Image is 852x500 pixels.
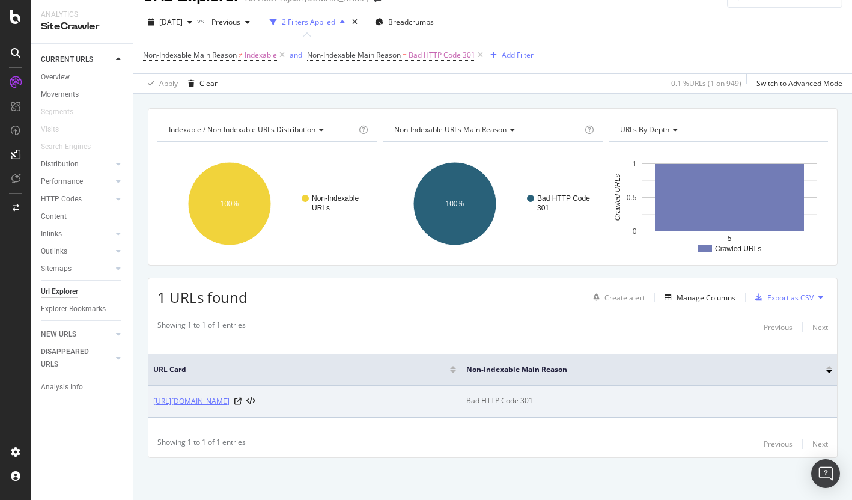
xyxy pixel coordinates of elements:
svg: A chart. [383,151,602,256]
span: vs [197,16,207,26]
text: URLs [312,204,330,212]
a: Performance [41,175,112,188]
div: Clear [199,78,218,88]
text: Non-Indexable [312,194,359,203]
button: Add Filter [485,48,534,62]
button: Previous [764,437,793,451]
svg: A chart. [609,151,828,256]
a: Sitemaps [41,263,112,275]
div: Export as CSV [767,293,814,303]
text: 5 [727,234,731,243]
span: URLs by Depth [620,124,669,135]
span: Indexable / Non-Indexable URLs distribution [169,124,315,135]
div: NEW URLS [41,328,76,341]
div: Sitemaps [41,263,72,275]
span: ≠ [239,50,243,60]
div: Analytics [41,10,123,20]
div: CURRENT URLS [41,53,93,66]
a: Visit Online Page [234,398,242,405]
a: Visits [41,123,71,136]
div: Showing 1 to 1 of 1 entries [157,437,246,451]
svg: A chart. [157,151,377,256]
button: Clear [183,74,218,93]
div: 2 Filters Applied [282,17,335,27]
div: Distribution [41,158,79,171]
div: Outlinks [41,245,67,258]
div: 0.1 % URLs ( 1 on 949 ) [671,78,741,88]
text: 301 [537,204,549,212]
button: Breadcrumbs [370,13,439,32]
text: 100% [446,200,464,208]
h4: Indexable / Non-Indexable URLs Distribution [166,120,356,139]
button: Create alert [588,288,645,307]
div: Manage Columns [677,293,735,303]
div: Switch to Advanced Mode [756,78,842,88]
text: 0 [632,227,636,236]
div: Bad HTTP Code 301 [466,395,832,406]
span: = [403,50,407,60]
button: Switch to Advanced Mode [752,74,842,93]
span: Breadcrumbs [388,17,434,27]
button: and [290,49,302,61]
a: Distribution [41,158,112,171]
span: Non-Indexable URLs Main Reason [394,124,507,135]
a: HTTP Codes [41,193,112,206]
a: Search Engines [41,141,103,153]
a: Content [41,210,124,223]
div: Create alert [604,293,645,303]
button: Next [812,437,828,451]
a: NEW URLS [41,328,112,341]
text: 1 [632,160,636,168]
text: 0.5 [626,194,636,202]
span: Non-Indexable Main Reason [307,50,401,60]
div: SiteCrawler [41,20,123,34]
a: Segments [41,106,85,118]
div: times [350,16,360,28]
a: Analysis Info [41,381,124,394]
button: Previous [764,320,793,334]
a: Explorer Bookmarks [41,303,124,316]
div: Apply [159,78,178,88]
span: Previous [207,17,240,27]
text: 100% [221,200,239,208]
div: Segments [41,106,73,118]
text: Bad HTTP Code [537,194,590,203]
div: Visits [41,123,59,136]
div: Url Explorer [41,285,78,298]
div: Inlinks [41,228,62,240]
text: Crawled URLs [613,174,622,221]
a: Overview [41,71,124,84]
div: Movements [41,88,79,101]
span: Bad HTTP Code 301 [409,47,475,64]
a: CURRENT URLS [41,53,112,66]
button: Apply [143,74,178,93]
div: Analysis Info [41,381,83,394]
div: Content [41,210,67,223]
div: Previous [764,322,793,332]
div: DISAPPEARED URLS [41,346,102,371]
span: Indexable [245,47,277,64]
span: Non-Indexable Main Reason [466,364,808,375]
div: Explorer Bookmarks [41,303,106,316]
button: Export as CSV [750,288,814,307]
div: Showing 1 to 1 of 1 entries [157,320,246,334]
a: [URL][DOMAIN_NAME] [153,395,230,407]
a: Inlinks [41,228,112,240]
a: DISAPPEARED URLS [41,346,112,371]
a: Movements [41,88,124,101]
div: HTTP Codes [41,193,82,206]
div: Previous [764,439,793,449]
div: Search Engines [41,141,91,153]
button: [DATE] [143,13,197,32]
button: Next [812,320,828,334]
a: Url Explorer [41,285,124,298]
div: and [290,50,302,60]
span: 2025 Sep. 22nd [159,17,183,27]
span: URL Card [153,364,447,375]
div: Overview [41,71,70,84]
button: 2 Filters Applied [265,13,350,32]
div: Add Filter [502,50,534,60]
